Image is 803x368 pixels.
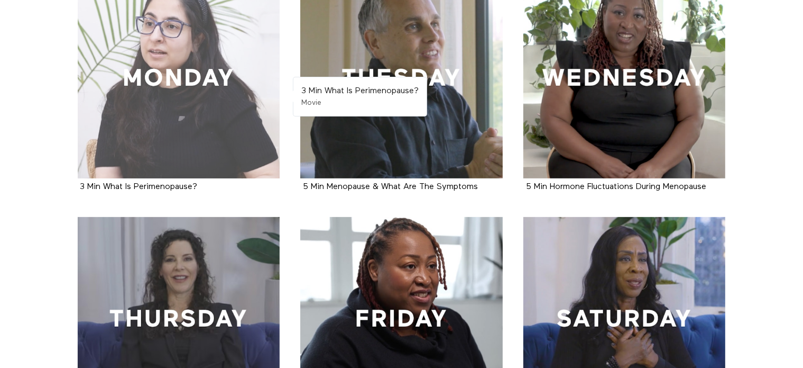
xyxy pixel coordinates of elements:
[301,99,321,106] span: Movie
[526,183,706,191] a: 5 Min Hormone Fluctuations During Menopause
[303,183,478,191] strong: 5 Min Menopause & What Are The Symptoms
[303,183,478,191] a: 5 Min Menopause & What Are The Symptoms
[80,183,198,191] strong: 3 Min What Is Perimenopause?
[80,183,198,191] a: 3 Min What Is Perimenopause?
[301,87,419,95] strong: 3 Min What Is Perimenopause?
[526,183,706,191] strong: 5 Min Hormone Fluctuations During Menopause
